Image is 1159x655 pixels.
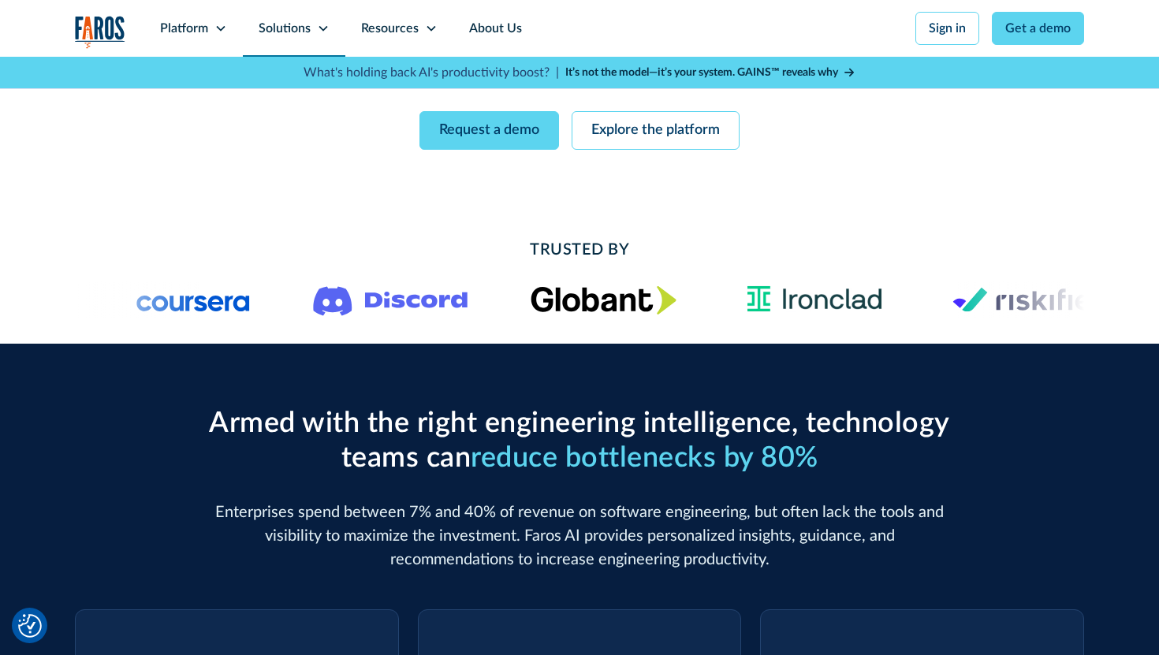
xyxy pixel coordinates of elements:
img: Logo of the risk management platform Riskified. [952,287,1109,312]
strong: It’s not the model—it’s your system. GAINS™ reveals why [565,67,838,78]
img: Logo of the online learning platform Coursera. [136,287,250,312]
img: Globant's logo [531,285,676,314]
div: Solutions [259,19,311,38]
button: Cookie Settings [18,614,42,638]
img: Logo of the communication platform Discord. [313,283,468,316]
h2: Armed with the right engineering intelligence, technology teams can [201,407,958,475]
a: Sign in [915,12,979,45]
p: What's holding back AI's productivity boost? | [304,63,559,82]
p: Enterprises spend between 7% and 40% of revenue on software engineering, but often lack the tools... [201,501,958,571]
a: Request a demo [419,111,559,150]
img: Logo of the analytics and reporting company Faros. [75,16,125,48]
h2: Trusted By [201,238,958,262]
a: Explore the platform [572,111,740,150]
a: Get a demo [992,12,1084,45]
img: Ironclad Logo [740,281,889,318]
div: Platform [160,19,208,38]
a: It’s not the model—it’s your system. GAINS™ reveals why [565,65,855,81]
a: home [75,16,125,48]
div: Resources [361,19,419,38]
img: Revisit consent button [18,614,42,638]
span: reduce bottlenecks by 80% [471,444,818,472]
